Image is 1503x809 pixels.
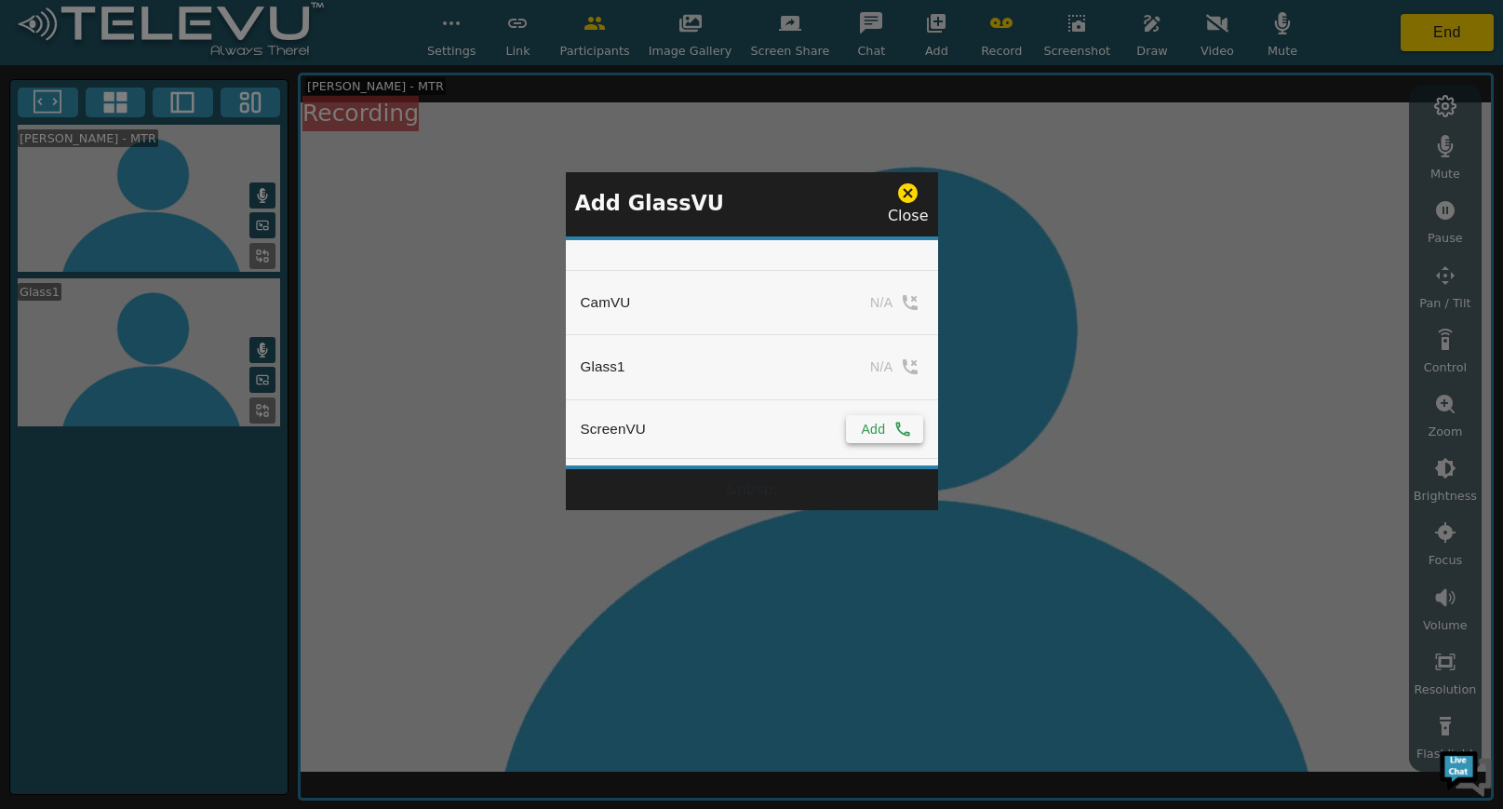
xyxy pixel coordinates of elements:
[888,182,929,227] div: Close
[566,469,938,510] div: &nbsp;
[846,415,922,443] button: Add
[566,240,938,459] table: simple table
[108,235,257,423] span: We're online!
[9,508,355,573] textarea: Type your message and hit 'Enter'
[575,188,725,220] p: Add GlassVU
[97,98,313,122] div: Chat with us now
[32,87,78,133] img: d_736959983_company_1615157101543_736959983
[305,9,350,54] div: Minimize live chat window
[581,292,631,313] div: CamVU
[1438,744,1494,800] img: Chat Widget
[581,357,625,377] div: Glass1
[581,419,646,439] div: ScreenVU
